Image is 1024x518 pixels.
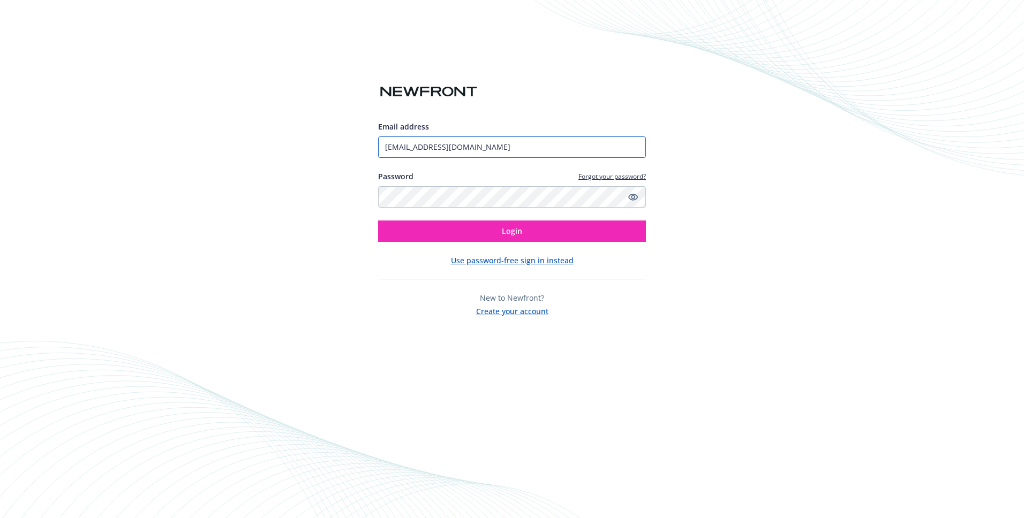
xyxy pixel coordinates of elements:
a: Forgot your password? [578,172,646,181]
button: Create your account [476,303,548,317]
img: Newfront logo [378,82,479,101]
span: Login [502,226,522,236]
button: Use password-free sign in instead [451,255,574,266]
input: Enter your password [378,186,646,208]
span: New to Newfront? [480,293,544,303]
button: Login [378,220,646,242]
input: Enter your email [378,136,646,158]
a: Show password [627,191,639,203]
span: Email address [378,121,429,132]
label: Password [378,171,413,182]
